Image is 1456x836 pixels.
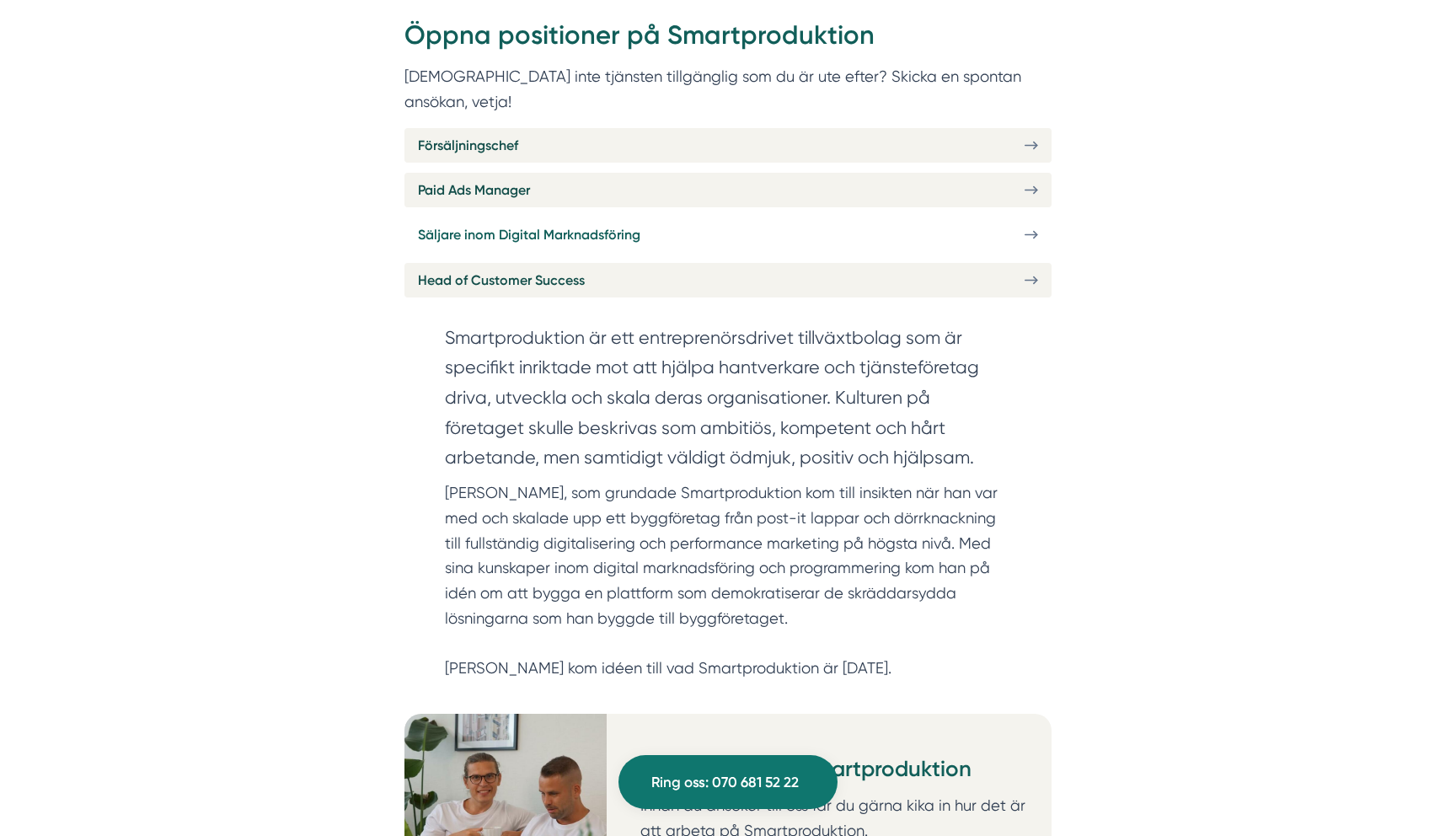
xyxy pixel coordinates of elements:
[445,323,1011,481] section: Smartproduktion är ett entreprenörsdrivet tillväxtbolag som är specifikt inriktade mot att hjälpa...
[418,135,518,156] span: Försäljningschef
[404,263,1052,297] a: Head of Customer Success
[418,270,585,291] span: Head of Customer Success
[618,755,838,809] a: Ring oss: 070 681 52 22
[418,224,640,245] span: Säljare inom Digital Marknadsföring
[404,128,1052,163] a: Försäljningschef
[640,754,1038,793] h3: Kolla in livet på Smartproduktion
[404,217,1052,252] a: Säljare inom Digital Marknadsföring
[404,17,1052,64] h2: Öppna positioner på Smartproduktion
[651,771,799,794] span: Ring oss: 070 681 52 22
[418,180,530,201] span: Paid Ads Manager
[404,173,1052,207] a: Paid Ads Manager
[404,64,1052,114] p: [DEMOGRAPHIC_DATA] inte tjänsten tillgänglig som du är ute efter? Skicka en spontan ansökan, vetja!
[445,480,1011,681] p: [PERSON_NAME], som grundade Smartproduktion kom till insikten när han var med och skalade upp ett...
